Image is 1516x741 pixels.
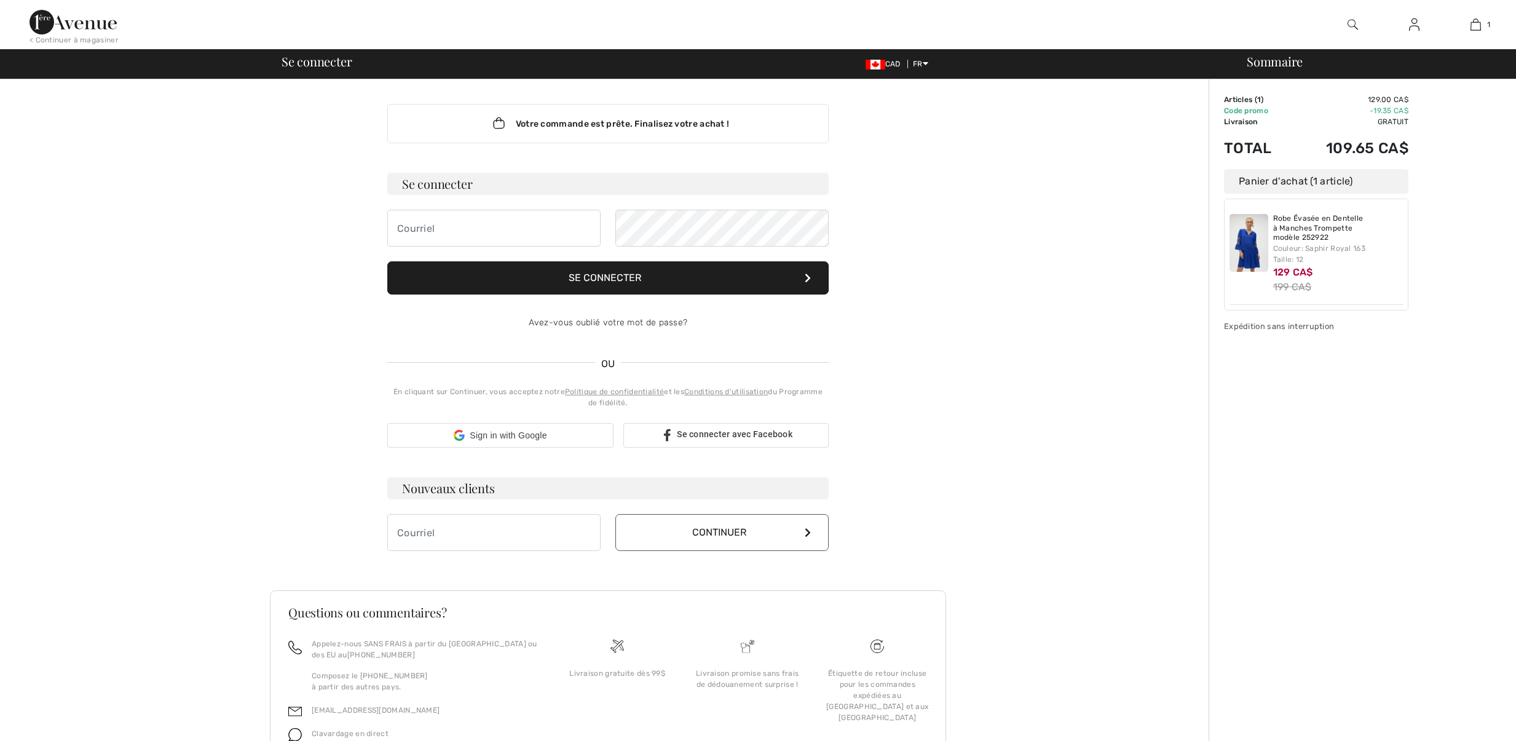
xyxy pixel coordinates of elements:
[1471,17,1481,32] img: Mon panier
[1224,320,1408,332] div: Expédition sans interruption
[913,60,928,68] span: FR
[387,386,829,408] div: En cliquant sur Continuer, vous acceptez notre et les du Programme de fidélité.
[312,706,440,715] a: [EMAIL_ADDRESS][DOMAIN_NAME]
[1273,281,1312,293] s: 199 CA$
[565,387,664,396] a: Politique de confidentialité
[1445,17,1506,32] a: 1
[347,651,415,659] a: [PHONE_NUMBER]
[866,60,906,68] span: CAD
[1257,95,1261,104] span: 1
[1348,17,1358,32] img: recherche
[387,423,614,448] div: Sign in with Google
[562,668,673,679] div: Livraison gratuite dès 99$
[1292,116,1408,127] td: Gratuit
[312,729,389,738] span: Clavardage en direct
[1273,266,1313,278] span: 129 CA$
[822,668,933,723] div: Étiquette de retour incluse pour les commandes expédiées au [GEOGRAPHIC_DATA] et aux [GEOGRAPHIC_...
[387,173,829,195] h3: Se connecter
[741,640,754,653] img: Livraison promise sans frais de dédouanement surprise&nbsp;!
[387,210,601,247] input: Courriel
[1224,116,1292,127] td: Livraison
[1224,94,1292,105] td: Articles ( )
[288,606,928,619] h3: Questions ou commentaires?
[387,261,829,295] button: Se connecter
[30,34,119,46] div: < Continuer à magasiner
[1224,105,1292,116] td: Code promo
[282,55,352,68] span: Se connecter
[387,477,829,499] h3: Nouveaux clients
[1409,17,1419,32] img: Mes infos
[1273,243,1403,265] div: Couleur: Saphir Royal 163 Taille: 12
[610,640,624,653] img: Livraison gratuite dès 99$
[1230,214,1268,272] img: Robe Évasée en Dentelle à Manches Trompette modèle 252922
[595,357,622,371] span: OU
[615,514,829,551] button: Continuer
[529,317,688,328] a: Avez-vous oublié votre mot de passe?
[470,429,547,442] span: Sign in with Google
[312,670,537,692] p: Composez le [PHONE_NUMBER] à partir des autres pays.
[1487,19,1490,30] span: 1
[30,10,117,34] img: 1ère Avenue
[288,705,302,718] img: email
[1399,17,1429,33] a: Se connecter
[1224,127,1292,169] td: Total
[1292,105,1408,116] td: -19.35 CA$
[684,387,768,396] a: Conditions d'utilisation
[866,60,885,69] img: Canadian Dollar
[1224,169,1408,194] div: Panier d'achat (1 article)
[288,641,302,654] img: call
[1273,214,1403,243] a: Robe Évasée en Dentelle à Manches Trompette modèle 252922
[1292,127,1408,169] td: 109.65 CA$
[623,423,829,448] a: Se connecter avec Facebook
[387,514,601,551] input: Courriel
[692,668,803,690] div: Livraison promise sans frais de dédouanement surprise !
[1292,94,1408,105] td: 129.00 CA$
[871,640,884,653] img: Livraison gratuite dès 99$
[387,104,829,143] div: Votre commande est prête. Finalisez votre achat !
[677,429,792,439] span: Se connecter avec Facebook
[312,638,537,660] p: Appelez-nous SANS FRAIS à partir du [GEOGRAPHIC_DATA] ou des EU au
[1232,55,1509,68] div: Sommaire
